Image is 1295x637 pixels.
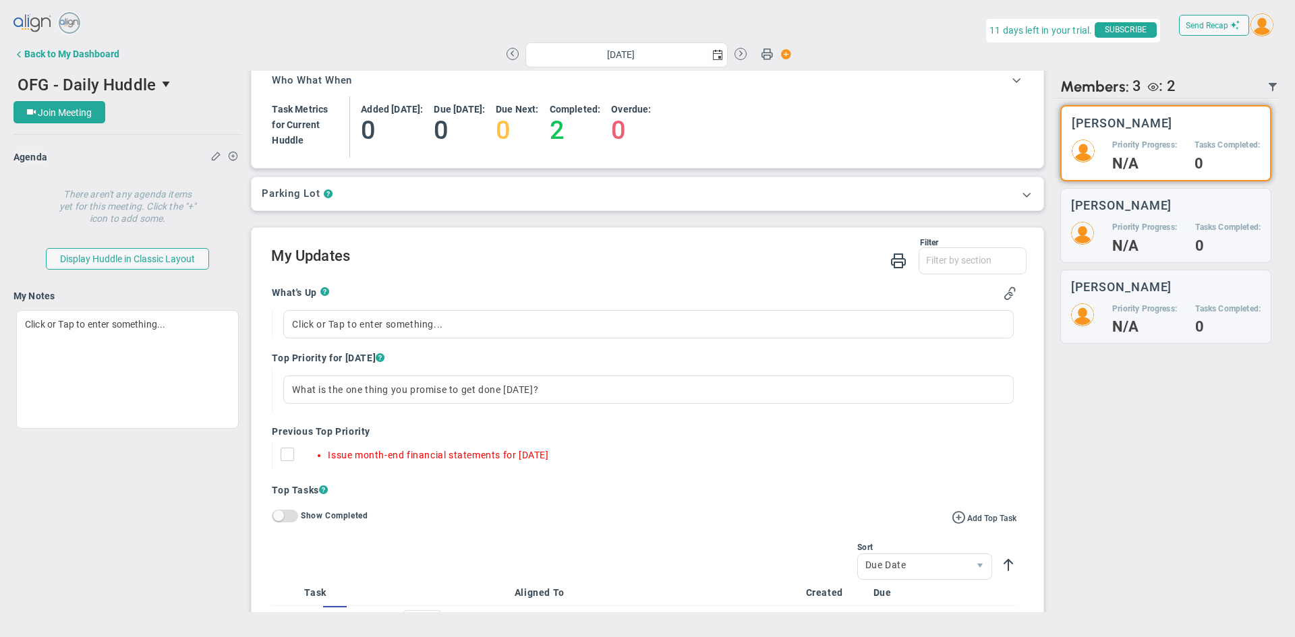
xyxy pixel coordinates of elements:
[1071,199,1172,212] h3: [PERSON_NAME]
[967,514,1016,523] span: Add Top Task
[301,510,368,520] label: Show Completed
[328,450,548,460] span: Issue month-end financial statements for [DATE]
[402,610,442,634] span: 0
[1195,222,1261,233] h5: Tasks Completed:
[13,101,105,123] button: Join Meeting
[38,107,92,118] span: Join Meeting
[1071,303,1094,326] img: 204801.Person.photo
[271,238,938,247] div: Filter
[1060,78,1129,96] span: Members:
[272,74,352,86] h3: Who What When
[1112,222,1177,233] h5: Priority Progress:
[1095,22,1157,38] span: SUBSCRIBE
[1195,303,1261,315] h5: Tasks Completed:
[857,543,992,552] div: Sort
[1072,117,1173,129] h3: [PERSON_NAME]
[496,115,538,145] h4: 0
[761,47,773,66] span: Print Huddle
[708,43,727,67] span: select
[611,103,651,115] h4: Overdue:
[1159,78,1163,94] span: :
[13,40,119,67] button: Back to My Dashboard
[156,73,179,96] span: select
[16,310,239,429] div: Click or Tap to enter something...
[890,251,906,268] span: Print My Huddle Updates
[1072,140,1095,162] img: 204803.Person.photo
[262,187,320,200] h3: Parking Lot
[24,49,119,59] div: Back to My Dashboard
[969,554,991,580] span: select
[1195,240,1261,252] h4: 0
[403,611,422,634] span: 5
[272,286,320,299] h4: What's Up
[272,103,328,115] h4: Task Metrics
[1112,240,1177,252] h4: N/A
[1267,82,1278,92] span: Filter Updated Members
[868,580,936,606] th: Due
[801,580,868,606] th: Created
[1195,140,1260,151] h5: Tasks Completed:
[272,425,1016,437] h4: Previous Top Priority
[509,580,801,606] th: Aligned To
[611,115,651,145] h4: 0
[13,10,53,37] img: align-logo.svg
[402,610,507,634] span: items per page
[989,22,1092,39] span: 11 days left in your trial.
[434,103,485,115] h4: Due [DATE]:
[919,248,1026,272] input: Filter by section
[46,248,209,270] button: Display Huddle in Classic Layout
[1195,158,1260,170] h4: 0
[299,580,456,606] th: Task
[272,352,1016,364] h4: Top Priority for [DATE]
[1167,78,1176,94] span: 2
[271,247,1026,267] h2: My Updates
[283,375,1013,404] div: What is the one thing you promise to get done [DATE]?
[1132,78,1141,96] span: 3
[1195,321,1261,333] h4: 0
[550,103,601,115] h4: Completed:
[434,115,485,145] h4: 0
[18,75,156,94] span: OFG - Daily Huddle
[1112,158,1177,170] h4: N/A
[361,115,423,145] h4: 0
[323,606,347,635] span: 0
[272,119,320,130] span: for Current
[59,179,196,224] h4: There aren't any agenda items yet for this meeting. Click the "+" icon to add some.
[422,611,442,634] span: select
[1071,222,1094,245] img: 204802.Person.photo
[272,135,304,146] span: Huddle
[952,510,1016,524] button: Add Top Task
[1179,15,1249,36] button: Send Recap
[13,152,47,162] span: Agenda
[1112,140,1177,151] h5: Priority Progress:
[13,290,241,302] h4: My Notes
[283,310,1013,338] div: Click or Tap to enter something...
[1112,321,1177,333] h4: N/A
[858,554,969,577] span: Due Date
[1071,280,1172,293] h3: [PERSON_NAME]
[774,45,792,63] span: Action Button
[550,115,601,145] h4: 2
[361,103,423,115] h4: Added [DATE]:
[1250,13,1273,36] img: 204803.Person.photo
[496,103,538,115] h4: Due Next:
[272,483,1016,497] h4: Top Tasks
[1112,303,1177,315] h5: Priority Progress:
[1186,21,1228,30] span: Send Recap
[1141,78,1176,96] div: The following people are Viewers: Craig Churchill, Tyler Van Schoonhoven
